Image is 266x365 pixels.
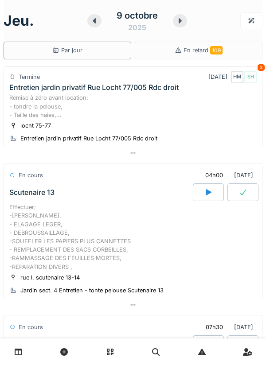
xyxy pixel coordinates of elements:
div: Remise à zéro avant location: - tondre la pelouse, - Taille des haies, -... [9,93,257,119]
div: [DATE] [208,71,257,83]
span: En retard [184,47,223,54]
div: [DATE] [198,167,257,183]
div: Par jour [52,46,82,54]
div: Jardin sect. 4 Entretien - tonte pelouse Scutenaire 13 [20,286,164,295]
div: Entretien jardin privatif Rue Locht 77/005 Rdc droit [20,134,157,143]
div: 2025 [128,22,146,33]
div: HM [231,71,243,83]
div: 04h00 [205,171,223,179]
div: 3 [258,64,265,71]
div: Entretien jardin privatif Rue Locht 77/005 Rdc droit [9,83,179,92]
div: 9 octobre [117,9,158,22]
div: Scutenaire 13 [9,188,55,197]
div: rue l. scutenaire 13-14 [20,273,80,282]
div: 07h30 [206,323,223,331]
span: 109 [210,46,223,54]
div: En cours [19,323,43,331]
div: locht 75-77 [20,121,51,130]
div: [DATE] [198,319,257,335]
div: Terminé [19,73,40,81]
div: Effectuer; -[PERSON_NAME], - ELAGAGE LEGER, - DEBROUSSAILLAGE, -SOUFFLER LES PAPIERS PLUS CANNETT... [9,203,257,271]
div: En cours [19,171,43,179]
div: SH [244,71,257,83]
h1: jeu. [4,12,34,29]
